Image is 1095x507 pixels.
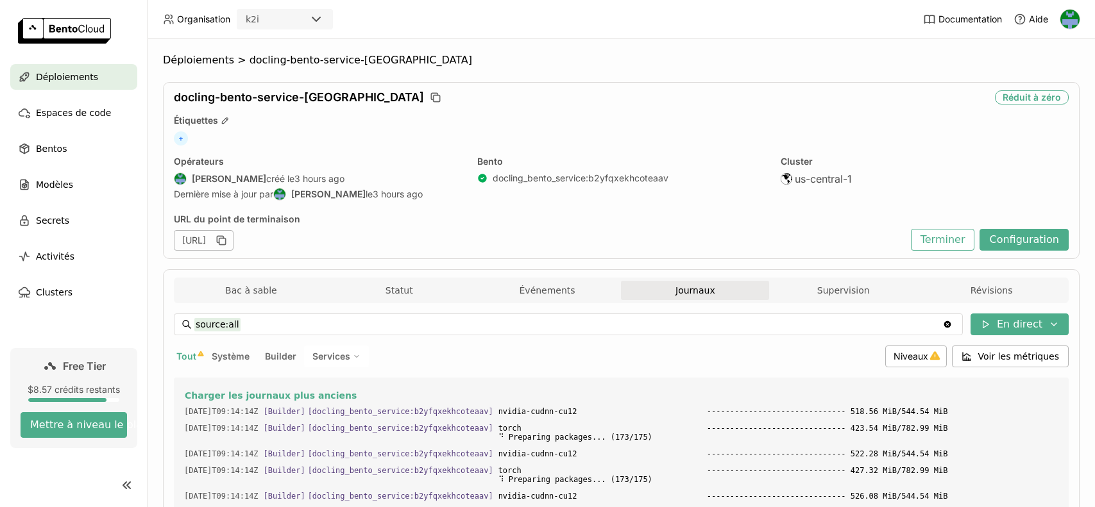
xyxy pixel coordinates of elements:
span: > [234,54,250,67]
button: Statut [325,281,473,300]
div: Opérateurs [174,156,462,167]
span: [Builder] [264,449,305,458]
span: + [174,131,188,145]
span: docling-bento-service-[GEOGRAPHIC_DATA] [174,90,424,104]
button: Supervision [769,281,917,300]
a: Déploiements [10,64,137,90]
nav: Breadcrumbs navigation [163,54,1080,67]
svg: Clear value [942,319,953,329]
a: Activités [10,244,137,269]
span: Aide [1029,13,1048,25]
div: Réduit à zéro [995,90,1069,104]
span: [docling_bento_service:b2yfqxekhcoteaav] [308,449,493,458]
span: Builder [265,351,296,362]
div: URL du point de terminaison [174,213,904,225]
span: 2025-09-05T09:14:14.602Z [184,421,259,435]
span: [docling_bento_service:b2yfqxekhcoteaav] [308,492,493,501]
span: nvidia-cudnn-cu12 ------------------------------ 522.28 MiB/544.54 MiB [498,447,1058,461]
input: Rechercher [194,314,942,335]
strong: [PERSON_NAME] [192,173,266,185]
button: Système [209,348,252,365]
span: torch ------------------------------ 423.54 MiB/782.99 MiB ⠙ Preparing packages... (173/175) [498,421,1058,444]
button: Charger les journaux plus anciens [184,388,1058,403]
div: [URL] [174,230,233,251]
img: Gaethan Legrand [274,188,285,200]
span: [Builder] [264,407,305,416]
a: Modèles [10,172,137,197]
span: 2025-09-05T09:14:14.652Z [184,489,259,503]
a: Clusters [10,279,137,305]
button: Événements [473,281,622,300]
span: Déploiements [36,69,98,85]
span: 2025-09-05T09:14:14.602Z [184,447,259,461]
a: docling_bento_service:b2yfqxekhcoteaav [493,172,668,184]
span: Niveaux [894,351,928,362]
span: Secrets [36,213,69,228]
span: Documentation [938,13,1002,25]
span: [Builder] [264,424,305,433]
div: k2i [246,13,259,26]
span: nvidia-cudnn-cu12 ------------------------------ 526.08 MiB/544.54 MiB [498,489,1058,503]
img: Gaethan Legrand [174,173,186,185]
div: Aide [1014,13,1048,26]
span: [Builder] [264,466,305,475]
span: 3 hours ago [373,188,423,200]
button: Mettre à niveau le plan [21,412,127,438]
span: Tout [176,351,196,362]
span: [docling_bento_service:b2yfqxekhcoteaav] [308,466,493,475]
div: Dernière mise à jour par le [174,188,462,201]
button: Terminer [911,229,975,251]
span: 3 hours ago [294,173,344,185]
span: 2025-09-05T09:14:14.552Z [184,404,259,419]
a: Bentos [10,136,137,162]
span: 2025-09-05T09:14:14.652Z [184,463,259,478]
span: Système [212,351,250,362]
a: Free Tier$8.57 crédits restantsMettre à niveau le plan [10,348,137,448]
span: Charger les journaux plus anciens [185,390,357,401]
div: Niveaux [885,345,947,367]
div: Bento [477,156,765,167]
img: logo [18,18,111,44]
button: En direct [971,313,1069,335]
strong: [PERSON_NAME] [291,188,366,200]
span: [Builder] [264,492,305,501]
a: Secrets [10,208,137,233]
a: Documentation [923,13,1002,26]
div: Cluster [781,156,1069,167]
button: Voir les métriques [952,345,1069,367]
span: Déploiements [163,54,234,67]
span: Organisation [177,13,230,25]
span: Bentos [36,141,67,156]
button: Configuration [980,229,1069,251]
button: Tout [174,348,199,365]
span: docling-bento-service-[GEOGRAPHIC_DATA] [250,54,472,67]
a: Espaces de code [10,100,137,126]
span: Espaces de code [36,105,111,121]
div: $8.57 crédits restants [21,384,127,395]
button: Bac à sable [177,281,325,300]
span: [docling_bento_service:b2yfqxekhcoteaav] [308,424,493,433]
span: Services [312,351,350,362]
span: Voir les métriques [978,350,1059,363]
button: Builder [262,348,299,365]
span: us-central-1 [795,172,852,185]
span: Modèles [36,177,73,192]
span: Journaux [675,285,715,296]
span: nvidia-cudnn-cu12 ------------------------------ 518.56 MiB/544.54 MiB [498,404,1058,419]
div: créé le [174,172,462,185]
input: Selected k2i. [260,13,262,26]
div: Services [304,345,369,367]
span: Free Tier [63,360,106,372]
div: Étiquettes [174,115,1069,126]
span: [docling_bento_service:b2yfqxekhcoteaav] [308,407,493,416]
span: torch ------------------------------ 427.32 MiB/782.99 MiB ⠹ Preparing packages... (173/175) [498,463,1058,486]
span: Activités [36,249,74,264]
button: Révisions [917,281,1065,300]
img: Gaethan Legrand [1060,10,1080,29]
span: Clusters [36,285,72,300]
